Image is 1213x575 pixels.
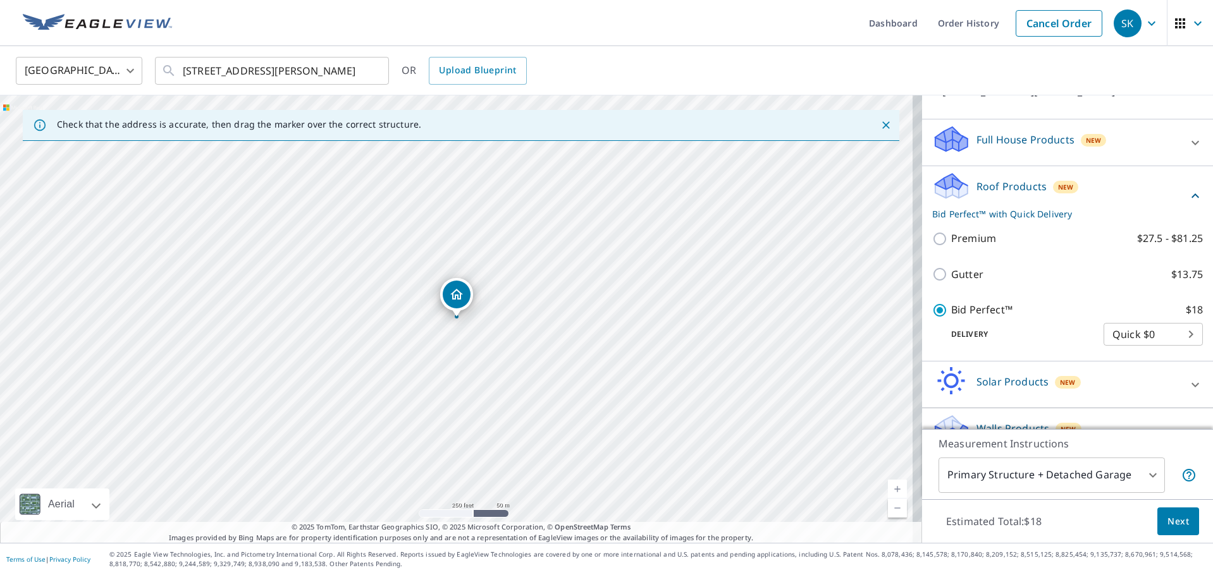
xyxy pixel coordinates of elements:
[932,329,1104,340] p: Delivery
[976,179,1047,194] p: Roof Products
[1104,317,1203,352] div: Quick $0
[1167,514,1189,530] span: Next
[939,436,1197,451] p: Measurement Instructions
[1114,9,1142,37] div: SK
[932,413,1203,449] div: Walls ProductsNew
[44,488,78,520] div: Aerial
[292,522,631,533] span: © 2025 TomTom, Earthstar Geographics SIO, © 2025 Microsoft Corporation, ©
[15,488,109,520] div: Aerial
[888,480,907,499] a: Current Level 17, Zoom In
[16,53,142,88] div: [GEOGRAPHIC_DATA]
[6,555,46,564] a: Terms of Use
[57,119,421,130] p: Check that the address is accurate, then drag the marker over the correct structure.
[109,550,1207,569] p: © 2025 Eagle View Technologies, Inc. and Pictometry International Corp. All Rights Reserved. Repo...
[951,231,996,246] p: Premium
[1016,10,1102,37] a: Cancel Order
[1137,231,1203,246] p: $27.5 - $81.25
[1061,424,1076,434] span: New
[932,366,1203,402] div: Solar ProductsNew
[932,124,1203,160] div: Full House ProductsNew
[440,278,473,317] div: Dropped pin, building 1, Residential property, 1255 La Belle Vue Rd Vandergrift, PA 15690
[429,57,526,85] a: Upload Blueprint
[1086,135,1102,145] span: New
[932,207,1188,221] p: Bid Perfect™ with Quick Delivery
[951,267,983,282] p: Gutter
[951,302,1013,318] p: Bid Perfect™
[939,457,1165,493] div: Primary Structure + Detached Garage
[49,555,90,564] a: Privacy Policy
[402,57,527,85] div: OR
[1058,182,1074,192] span: New
[1171,267,1203,282] p: $13.75
[888,499,907,517] a: Current Level 17, Zoom Out
[1060,377,1076,387] span: New
[976,421,1049,436] p: Walls Products
[976,132,1074,147] p: Full House Products
[439,63,516,78] span: Upload Blueprint
[23,14,172,33] img: EV Logo
[936,507,1052,535] p: Estimated Total: $18
[1181,468,1197,483] span: Your report will include the primary structure and a detached garage if one exists.
[878,117,894,133] button: Close
[6,555,90,563] p: |
[555,522,608,531] a: OpenStreetMap
[610,522,631,531] a: Terms
[183,53,363,88] input: Search by address or latitude-longitude
[932,171,1203,221] div: Roof ProductsNewBid Perfect™ with Quick Delivery
[1157,507,1199,536] button: Next
[976,374,1049,389] p: Solar Products
[1186,302,1203,318] p: $18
